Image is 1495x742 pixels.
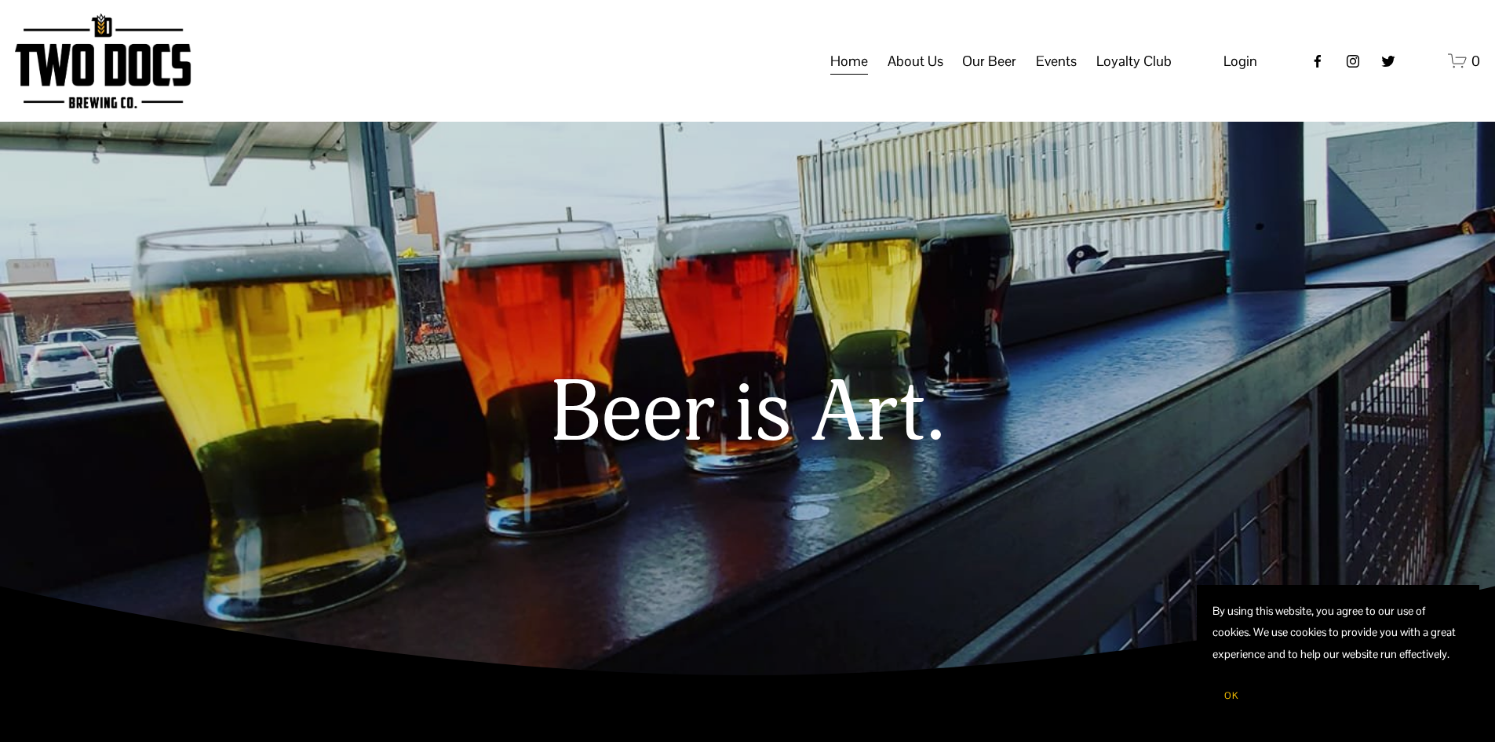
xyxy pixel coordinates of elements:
[1096,46,1172,76] a: folder dropdown
[1380,53,1396,69] a: twitter-unauth
[1223,48,1257,75] a: Login
[1224,689,1238,702] span: OK
[1345,53,1361,69] a: instagram-unauth
[830,46,868,76] a: Home
[1212,681,1250,711] button: OK
[1471,52,1480,70] span: 0
[1036,48,1077,75] span: Events
[15,13,191,108] img: Two Docs Brewing Co.
[1197,585,1479,726] section: Cookie banner
[1036,46,1077,76] a: folder dropdown
[199,367,1297,462] h1: Beer is Art.
[962,46,1016,76] a: folder dropdown
[1310,53,1325,69] a: Facebook
[888,46,943,76] a: folder dropdown
[888,48,943,75] span: About Us
[962,48,1016,75] span: Our Beer
[1212,601,1464,665] p: By using this website, you agree to our use of cookies. We use cookies to provide you with a grea...
[1096,48,1172,75] span: Loyalty Club
[1448,51,1480,71] a: 0 items in cart
[1223,52,1257,70] span: Login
